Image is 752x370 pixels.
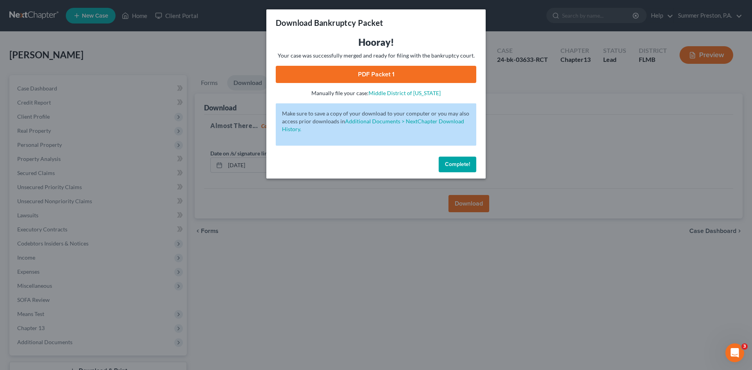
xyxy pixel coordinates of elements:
[282,118,464,132] a: Additional Documents > NextChapter Download History.
[276,52,476,60] p: Your case was successfully merged and ready for filing with the bankruptcy court.
[276,66,476,83] a: PDF Packet 1
[276,17,383,28] h3: Download Bankruptcy Packet
[276,89,476,97] p: Manually file your case:
[369,90,441,96] a: Middle District of [US_STATE]
[725,343,744,362] iframe: Intercom live chat
[276,36,476,49] h3: Hooray!
[282,110,470,133] p: Make sure to save a copy of your download to your computer or you may also access prior downloads in
[445,161,470,168] span: Complete!
[439,157,476,172] button: Complete!
[741,343,748,350] span: 3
